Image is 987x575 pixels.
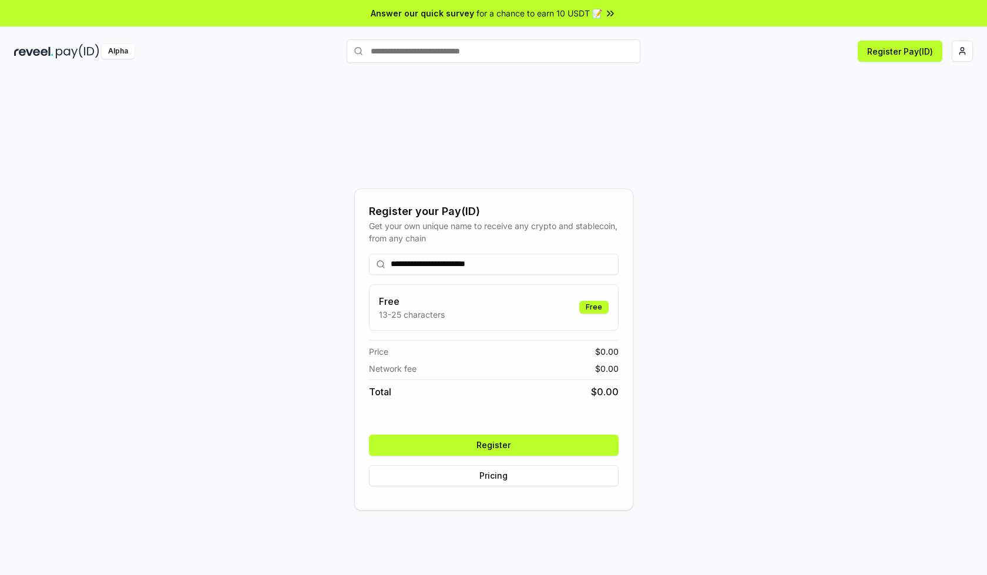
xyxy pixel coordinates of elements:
span: $ 0.00 [591,385,619,399]
p: 13-25 characters [379,308,445,321]
span: $ 0.00 [595,362,619,375]
button: Register [369,435,619,456]
img: pay_id [56,44,99,59]
span: $ 0.00 [595,345,619,358]
img: reveel_dark [14,44,53,59]
h3: Free [379,294,445,308]
span: Network fee [369,362,417,375]
div: Free [579,301,609,314]
span: Total [369,385,391,399]
span: Price [369,345,388,358]
div: Register your Pay(ID) [369,203,619,220]
span: Answer our quick survey [371,7,474,19]
button: Pricing [369,465,619,486]
div: Alpha [102,44,135,59]
div: Get your own unique name to receive any crypto and stablecoin, from any chain [369,220,619,244]
span: for a chance to earn 10 USDT 📝 [476,7,602,19]
button: Register Pay(ID) [858,41,942,62]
